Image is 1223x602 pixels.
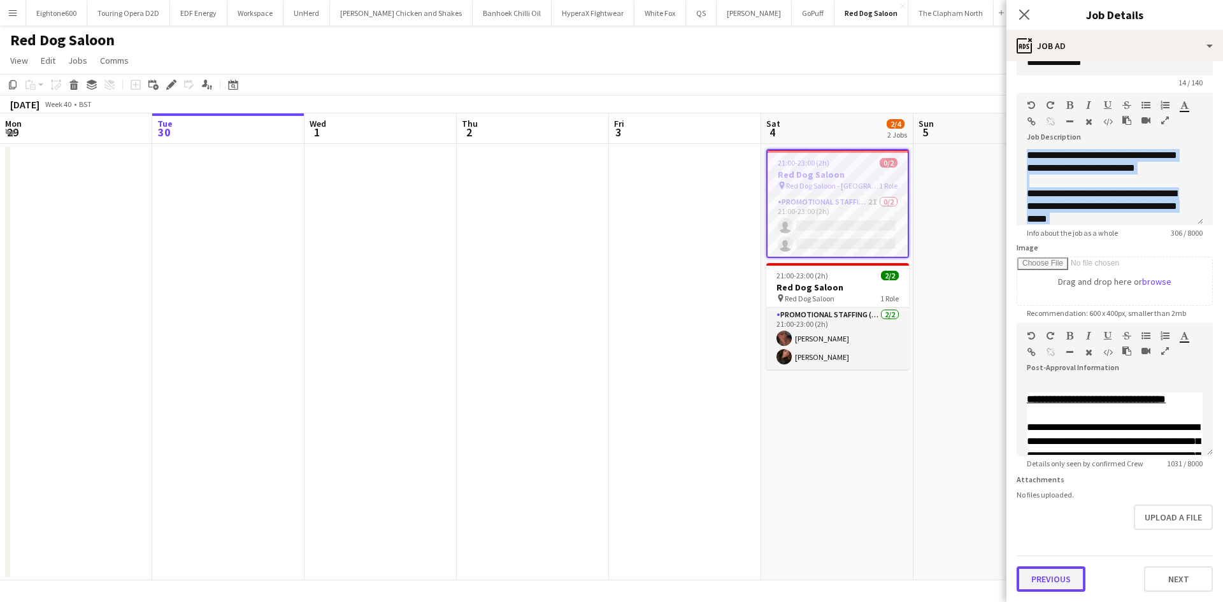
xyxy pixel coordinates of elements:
button: Redo [1046,100,1055,110]
span: Red Dog Saloon - [GEOGRAPHIC_DATA] [786,181,879,190]
button: Eightone600 [26,1,87,25]
span: View [10,55,28,66]
span: Thu [462,118,478,129]
button: HyperaX Fightwear [552,1,634,25]
button: The Clapham North [908,1,994,25]
span: Mon [5,118,22,129]
button: Text Color [1180,100,1189,110]
button: Underline [1103,100,1112,110]
button: [PERSON_NAME] [717,1,792,25]
button: Red Dog Saloon [834,1,908,25]
button: Horizontal Line [1065,117,1074,127]
h3: Red Dog Saloon [768,169,908,180]
button: HTML Code [1103,347,1112,357]
span: 21:00-23:00 (2h) [778,158,829,168]
app-card-role: Promotional Staffing (Brand Ambassadors)2I0/221:00-23:00 (2h) [768,195,908,257]
button: Unordered List [1141,331,1150,341]
a: Comms [95,52,134,69]
app-card-role: Promotional Staffing (Brand Ambassadors)2/221:00-23:00 (2h)[PERSON_NAME][PERSON_NAME] [766,308,909,369]
h3: Job Details [1006,6,1223,23]
button: Insert Link [1027,117,1036,127]
span: Fri [614,118,624,129]
button: Text Color [1180,331,1189,341]
span: Wed [310,118,326,129]
span: Comms [100,55,129,66]
button: QS [686,1,717,25]
button: White Fox [634,1,686,25]
span: 2 [460,125,478,140]
button: Fullscreen [1161,115,1169,125]
button: Underline [1103,331,1112,341]
button: Strikethrough [1122,331,1131,341]
span: 1 Role [879,181,898,190]
span: Tue [157,118,173,129]
button: Touring Opera D2D [87,1,170,25]
div: No files uploaded. [1017,490,1213,499]
span: Sun [919,118,934,129]
button: Bold [1065,331,1074,341]
span: 1 Role [880,294,899,303]
button: Italic [1084,100,1093,110]
span: Recommendation: 600 x 400px, smaller than 2mb [1017,308,1196,318]
span: 5 [917,125,934,140]
button: Horizontal Line [1065,347,1074,357]
span: 4 [764,125,780,140]
span: Edit [41,55,55,66]
span: 29 [3,125,22,140]
button: Fullscreen [1161,346,1169,356]
app-job-card: 21:00-23:00 (2h)0/2Red Dog Saloon Red Dog Saloon - [GEOGRAPHIC_DATA]1 RolePromotional Staffing (B... [766,149,909,258]
span: 0/2 [880,158,898,168]
span: Info about the job as a whole [1017,228,1128,238]
button: Redo [1046,331,1055,341]
a: Jobs [63,52,92,69]
button: Clear Formatting [1084,347,1093,357]
button: Upload a file [1134,505,1213,530]
button: Unordered List [1141,100,1150,110]
button: Banhoek Chilli Oil [473,1,552,25]
button: Ordered List [1161,100,1169,110]
span: 14 / 140 [1168,78,1213,87]
button: Italic [1084,331,1093,341]
button: Insert Link [1027,347,1036,357]
h3: Red Dog Saloon [766,282,909,293]
a: View [5,52,33,69]
a: Edit [36,52,61,69]
label: Attachments [1017,475,1064,484]
div: 2 Jobs [887,130,907,140]
button: [PERSON_NAME] Chicken and Shakes [330,1,473,25]
button: Undo [1027,100,1036,110]
button: UnHerd [283,1,330,25]
button: Previous [1017,566,1085,592]
span: Red Dog Saloon [785,294,834,303]
span: 2/2 [881,271,899,280]
span: Details only seen by confirmed Crew [1017,459,1154,468]
button: EDF Energy [170,1,227,25]
button: HTML Code [1103,117,1112,127]
span: 21:00-23:00 (2h) [776,271,828,280]
button: Clear Formatting [1084,117,1093,127]
span: Week 40 [42,99,74,109]
div: [DATE] [10,98,39,111]
span: Jobs [68,55,87,66]
button: Undo [1027,331,1036,341]
button: Strikethrough [1122,100,1131,110]
button: Insert video [1141,346,1150,356]
div: BST [79,99,92,109]
app-job-card: 21:00-23:00 (2h)2/2Red Dog Saloon Red Dog Saloon1 RolePromotional Staffing (Brand Ambassadors)2/2... [766,263,909,369]
span: 306 / 8000 [1161,228,1213,238]
button: Paste as plain text [1122,115,1131,125]
span: 30 [155,125,173,140]
div: Job Ad [1006,31,1223,61]
span: 2/4 [887,119,905,129]
button: GoPuff [792,1,834,25]
h1: Red Dog Saloon [10,31,115,50]
button: Insert video [1141,115,1150,125]
span: 1 [308,125,326,140]
span: 1031 / 8000 [1157,459,1213,468]
span: Sat [766,118,780,129]
span: 3 [612,125,624,140]
button: Paste as plain text [1122,346,1131,356]
button: Workspace [227,1,283,25]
